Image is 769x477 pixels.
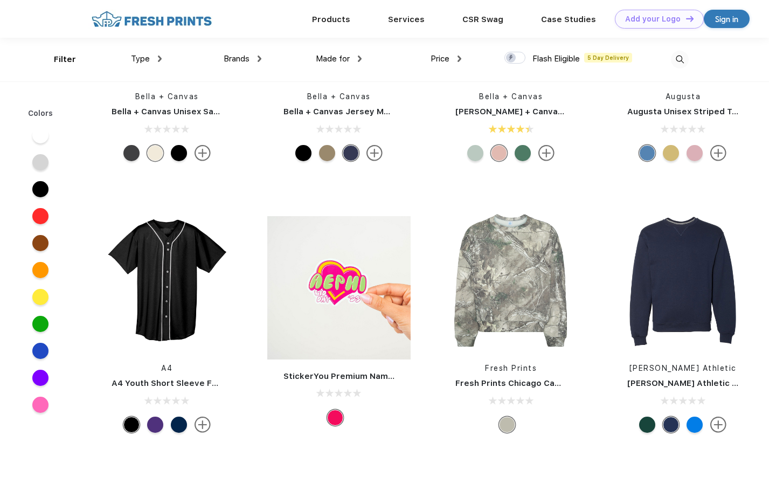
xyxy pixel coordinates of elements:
[112,378,320,388] a: A4 Youth Short Sleeve Full Button Baseball Jersey
[123,417,140,433] div: Black
[54,53,76,66] div: Filter
[20,108,61,119] div: Colors
[439,209,583,352] img: func=resize&h=266
[195,417,211,433] img: more.svg
[629,364,737,372] a: [PERSON_NAME] Athletic
[88,10,215,29] img: fo%20logo%202.webp
[704,10,750,28] a: Sign in
[455,378,667,388] a: Fresh Prints Chicago Camo Heavyweight Crewneck
[687,417,703,433] div: Royal
[467,145,483,161] div: hthr dusty blue
[687,145,703,161] div: Light Pink Wht
[112,107,376,116] a: Bella + Canvas Unisex Santa [PERSON_NAME] Pocket Sweatshirt
[158,56,162,62] img: dropdown.png
[584,53,632,63] span: 5 Day Delivery
[491,145,507,161] div: hthr prism peach
[639,417,655,433] div: Dark Green
[663,417,679,433] div: Navy
[312,15,350,24] a: Products
[319,145,335,161] div: Heather Olive
[366,145,383,161] img: more.svg
[283,107,427,116] a: Bella + Canvas Jersey Muscle Tank
[147,145,163,161] div: Natural
[147,417,163,433] div: Purple
[710,417,726,433] img: more.svg
[666,92,701,101] a: Augusta
[135,92,199,101] a: Bella + Canvas
[538,145,555,161] img: more.svg
[295,145,311,161] div: Black
[224,54,250,64] span: Brands
[316,54,350,64] span: Made for
[283,371,422,381] a: StickerYou Premium Name Badge
[611,209,754,352] img: func=resize&h=266
[671,51,689,68] img: desktop_search.svg
[327,410,343,426] div: Full Color
[710,145,726,161] img: more.svg
[267,216,411,360] img: func=resize&h=266
[161,364,172,372] a: A4
[639,145,655,161] div: Colum Blue Wht
[458,56,461,62] img: dropdown.png
[515,145,531,161] div: hthr grass green
[123,145,140,161] div: Heavy Metal
[455,107,679,116] a: [PERSON_NAME] + Canvas Unisex Heather CVC T-Shirt
[95,209,239,352] img: func=resize&h=266
[171,417,187,433] div: Navy
[663,145,679,161] div: Metallc Gld Wh
[485,364,537,372] a: Fresh Prints
[307,92,371,101] a: Bella + Canvas
[195,145,211,161] img: more.svg
[715,13,738,25] div: Sign in
[131,54,150,64] span: Type
[343,145,359,161] div: Navy
[532,54,580,64] span: Flash Eligible
[686,16,694,22] img: DT
[499,417,515,433] div: Camouflage
[358,56,362,62] img: dropdown.png
[171,145,187,161] div: Black
[431,54,449,64] span: Price
[625,15,681,24] div: Add your Logo
[258,56,261,62] img: dropdown.png
[479,92,543,101] a: Bella + Canvas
